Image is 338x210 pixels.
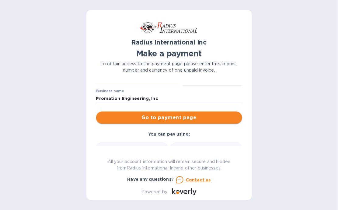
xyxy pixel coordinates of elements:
[96,49,242,59] h1: Make a payment
[96,94,242,103] input: Enter business name
[96,112,242,124] button: Go to payment page
[101,114,237,121] span: Go to payment page
[96,158,242,171] p: All your account information will remain secure and hidden from Radius International Inc and othe...
[127,177,174,182] b: Have any questions?
[148,132,190,137] b: You can pay using:
[131,38,207,46] b: Radius International Inc
[186,177,211,182] u: Contact us
[96,61,242,73] p: To obtain access to the payment page please enter the amount, number and currency of one unpaid i...
[96,90,124,93] label: Business name
[141,189,167,195] p: Powered by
